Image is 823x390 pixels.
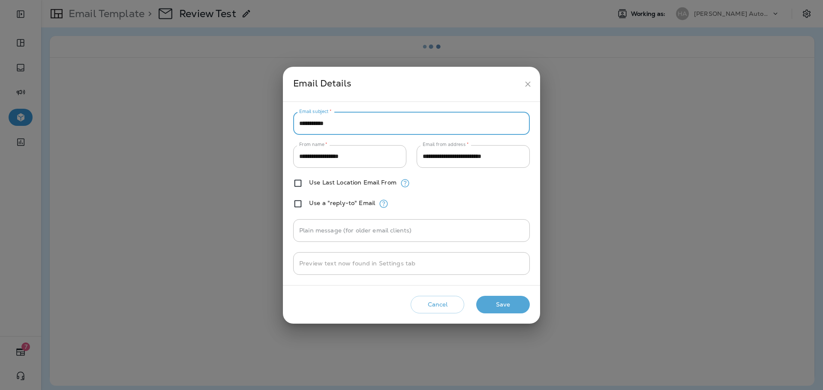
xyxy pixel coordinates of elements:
[309,179,396,186] label: Use Last Location Email From
[520,76,536,92] button: close
[309,199,375,206] label: Use a "reply-to" Email
[411,296,464,313] button: Cancel
[293,76,520,92] div: Email Details
[299,108,332,115] label: Email subject
[299,141,327,148] label: From name
[476,296,530,313] button: Save
[423,141,469,148] label: Email from address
